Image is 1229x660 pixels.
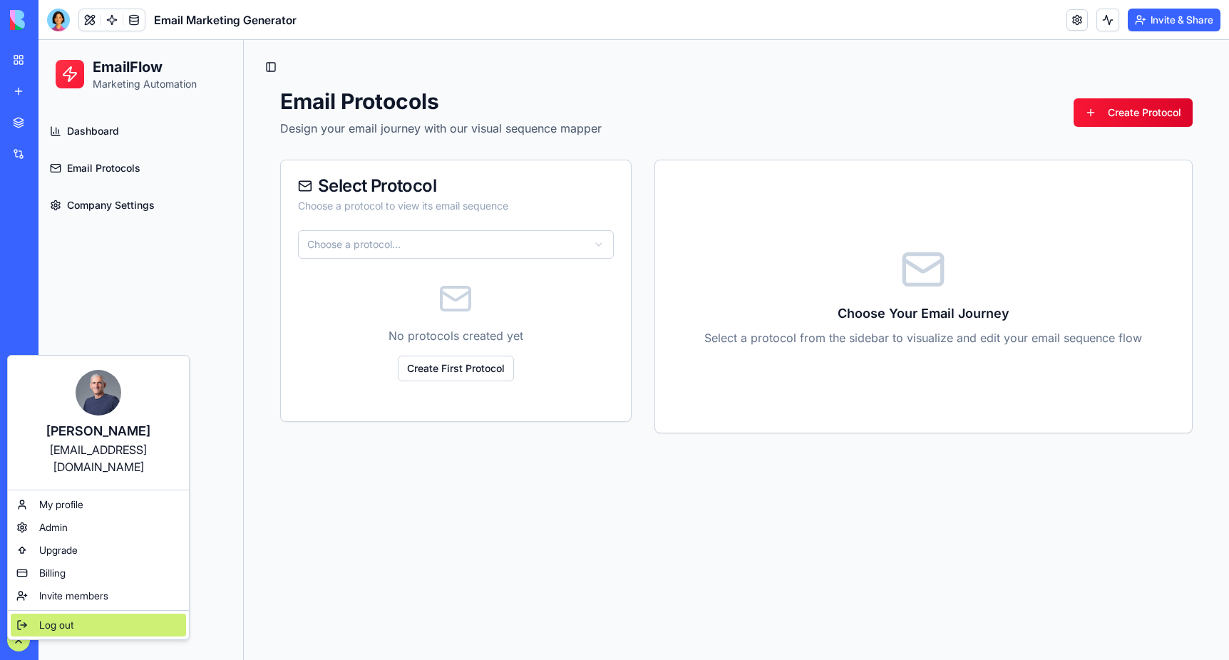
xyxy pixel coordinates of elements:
[259,138,575,155] div: Select Protocol
[54,37,158,51] p: Marketing Automation
[39,520,68,535] span: Admin
[11,359,186,487] a: [PERSON_NAME][EMAIL_ADDRESS][DOMAIN_NAME]
[11,539,186,562] a: Upgrade
[666,289,1104,306] p: Select a protocol from the sidebar to visualize and edit your email sequence flow
[54,17,158,37] h1: EmailFlow
[11,562,186,584] a: Billing
[1035,58,1154,87] a: Create Protocol
[76,370,121,416] img: ACg8ocJxeTPQ1zuUuXJGHpz5_MZOVCcxQMXWntS1BMPOYn5ypkbqlo7_2w=s96-c
[242,48,563,74] h1: Email Protocols
[242,80,563,97] p: Design your email journey with our visual sequence mapper
[29,158,116,172] span: Company Settings
[39,589,108,603] span: Invite members
[22,441,175,475] div: [EMAIL_ADDRESS][DOMAIN_NAME]
[39,618,73,632] span: Log out
[39,543,78,557] span: Upgrade
[39,566,66,580] span: Billing
[6,74,199,108] a: Dashboard
[29,121,102,135] span: Email Protocols
[259,159,575,173] div: Choose a protocol to view its email sequence
[11,516,186,539] a: Admin
[6,111,199,145] a: Email Protocols
[359,316,475,341] a: Create First Protocol
[259,287,575,304] p: No protocols created yet
[6,148,199,182] a: Company Settings
[22,421,175,441] div: [PERSON_NAME]
[29,84,81,98] span: Dashboard
[11,584,186,607] a: Invite members
[666,264,1104,284] h3: Choose Your Email Journey
[39,497,83,512] span: My profile
[11,493,186,516] a: My profile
